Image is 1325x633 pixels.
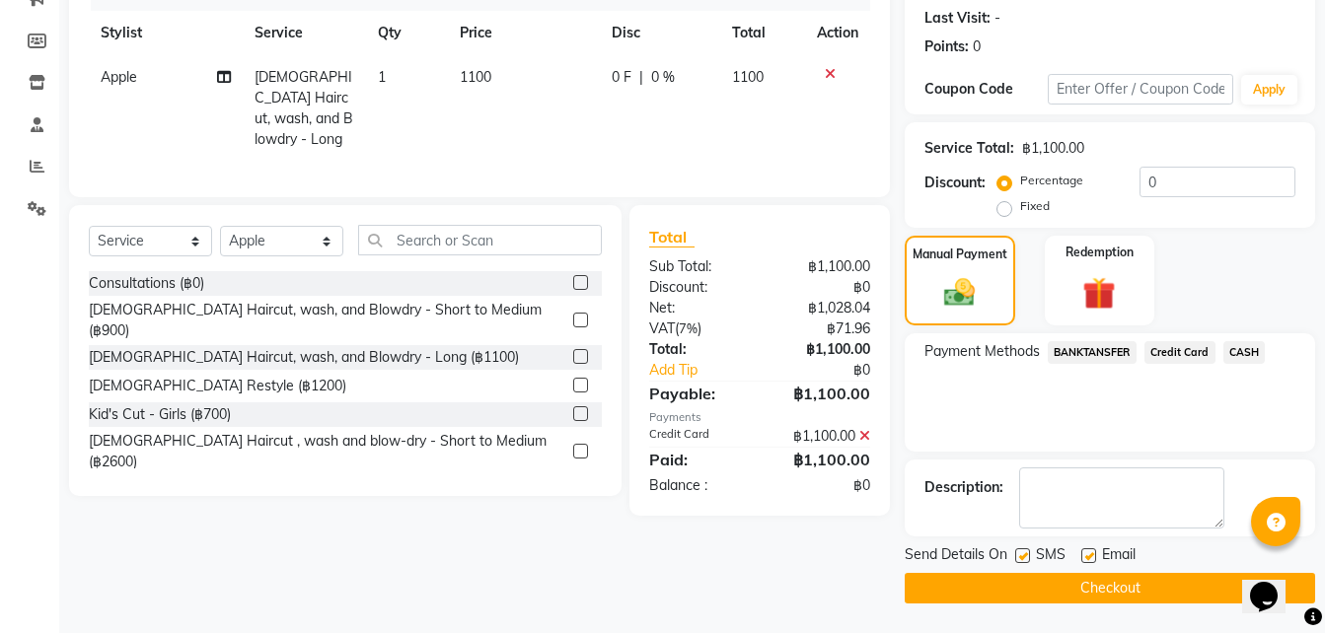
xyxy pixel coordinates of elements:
[905,573,1315,603] button: Checkout
[1048,341,1137,364] span: BANKTANSFER
[634,475,760,496] div: Balance :
[89,300,565,341] div: [DEMOGRAPHIC_DATA] Haircut, wash, and Blowdry - Short to Medium (฿900)
[89,431,565,472] div: [DEMOGRAPHIC_DATA] Haircut , wash and blow-dry - Short to Medium (฿2600)
[634,318,760,339] div: ( )
[1144,341,1215,364] span: Credit Card
[679,320,698,336] span: 7%
[1020,197,1050,215] label: Fixed
[1072,273,1126,314] img: _gift.svg
[634,448,760,471] div: Paid:
[934,275,985,311] img: _cash.svg
[1102,544,1136,569] span: Email
[905,544,1007,569] span: Send Details On
[634,426,760,447] div: Credit Card
[460,68,491,86] span: 1100
[732,68,764,86] span: 1100
[649,227,695,247] span: Total
[924,173,986,193] div: Discount:
[634,298,760,318] div: Net:
[760,475,885,496] div: ฿0
[649,409,870,426] div: Payments
[913,246,1007,263] label: Manual Payment
[612,67,631,88] span: 0 F
[243,11,366,55] th: Service
[720,11,805,55] th: Total
[649,319,675,337] span: VAT
[89,376,346,396] div: [DEMOGRAPHIC_DATA] Restyle (฿1200)
[994,8,1000,29] div: -
[639,67,643,88] span: |
[634,339,760,360] div: Total:
[101,68,137,86] span: Apple
[366,11,448,55] th: Qty
[760,277,885,298] div: ฿0
[634,360,780,381] a: Add Tip
[924,36,969,57] div: Points:
[760,382,885,405] div: ฿1,100.00
[1242,554,1305,613] iframe: chat widget
[255,68,353,148] span: [DEMOGRAPHIC_DATA] Haircut, wash, and Blowdry - Long
[760,339,885,360] div: ฿1,100.00
[805,11,870,55] th: Action
[760,298,885,318] div: ฿1,028.04
[1022,138,1084,159] div: ฿1,100.00
[89,347,519,368] div: [DEMOGRAPHIC_DATA] Haircut, wash, and Blowdry - Long (฿1100)
[760,318,885,339] div: ฿71.96
[973,36,981,57] div: 0
[378,68,386,86] span: 1
[1048,74,1233,105] input: Enter Offer / Coupon Code
[634,277,760,298] div: Discount:
[924,8,991,29] div: Last Visit:
[1223,341,1266,364] span: CASH
[760,256,885,277] div: ฿1,100.00
[760,426,885,447] div: ฿1,100.00
[634,382,760,405] div: Payable:
[1241,75,1297,105] button: Apply
[924,341,1040,362] span: Payment Methods
[600,11,720,55] th: Disc
[780,360,885,381] div: ฿0
[924,477,1003,498] div: Description:
[89,273,204,294] div: Consultations (฿0)
[89,11,243,55] th: Stylist
[1020,172,1083,189] label: Percentage
[760,448,885,471] div: ฿1,100.00
[924,79,1048,100] div: Coupon Code
[924,138,1014,159] div: Service Total:
[634,256,760,277] div: Sub Total:
[1036,544,1066,569] span: SMS
[89,404,231,425] div: Kid's Cut - Girls (฿700)
[1066,244,1134,261] label: Redemption
[651,67,675,88] span: 0 %
[358,225,602,255] input: Search or Scan
[448,11,599,55] th: Price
